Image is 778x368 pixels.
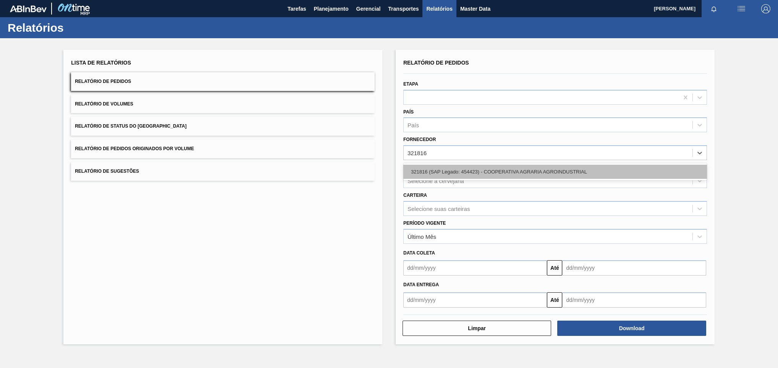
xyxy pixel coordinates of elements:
[71,72,375,91] button: Relatório de Pedidos
[71,60,131,66] span: Lista de Relatórios
[562,292,706,308] input: dd/mm/yyyy
[403,292,547,308] input: dd/mm/yyyy
[10,5,47,12] img: TNhmsLtSVTkK8tSr43FrP2fwEKptu5GPRR3wAAAABJRU5ErkJggg==
[71,162,375,181] button: Relatório de Sugestões
[71,95,375,113] button: Relatório de Volumes
[547,292,562,308] button: Até
[403,165,707,179] div: 321816 (SAP Legado: 454423) - COOPERATIVA AGRARIA AGROINDUSTRIAL
[75,169,139,174] span: Relatório de Sugestões
[737,4,746,13] img: userActions
[356,4,381,13] span: Gerencial
[403,193,427,198] label: Carteira
[761,4,770,13] img: Logout
[426,4,452,13] span: Relatórios
[288,4,306,13] span: Tarefas
[403,260,547,276] input: dd/mm/yyyy
[562,260,706,276] input: dd/mm/yyyy
[557,321,706,336] button: Download
[403,282,439,287] span: Data Entrega
[403,321,551,336] button: Limpar
[408,205,470,212] div: Selecione suas carteiras
[75,101,133,107] span: Relatório de Volumes
[408,122,419,128] div: País
[403,109,414,115] label: País
[460,4,490,13] span: Master Data
[388,4,419,13] span: Transportes
[314,4,348,13] span: Planejamento
[547,260,562,276] button: Até
[403,81,418,87] label: Etapa
[71,117,375,136] button: Relatório de Status do [GEOGRAPHIC_DATA]
[403,60,469,66] span: Relatório de Pedidos
[403,220,446,226] label: Período Vigente
[75,123,186,129] span: Relatório de Status do [GEOGRAPHIC_DATA]
[702,3,726,14] button: Notificações
[408,233,436,240] div: Último Mês
[408,177,464,184] div: Selecione a cervejaria
[8,23,143,32] h1: Relatórios
[403,137,436,142] label: Fornecedor
[71,139,375,158] button: Relatório de Pedidos Originados por Volume
[403,250,435,256] span: Data coleta
[75,79,131,84] span: Relatório de Pedidos
[75,146,194,151] span: Relatório de Pedidos Originados por Volume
